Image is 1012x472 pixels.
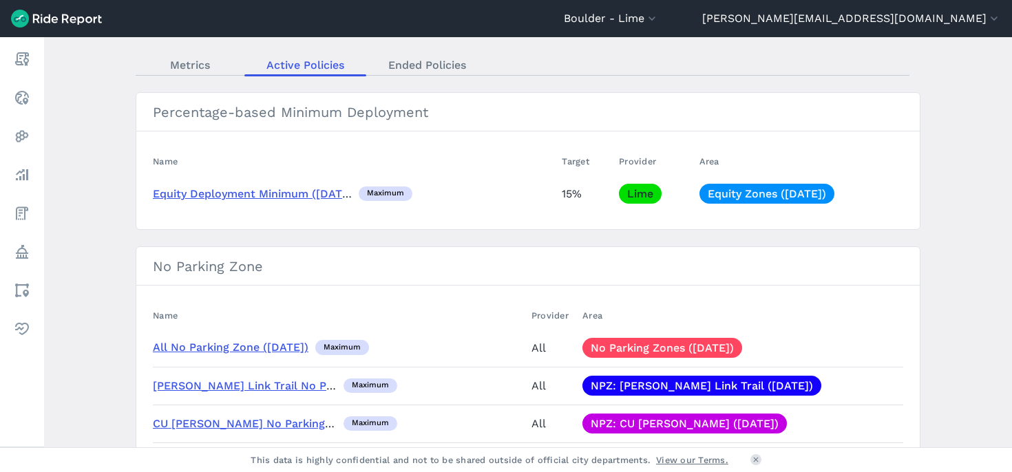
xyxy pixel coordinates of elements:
[10,317,34,341] a: Health
[10,239,34,264] a: Policy
[10,278,34,303] a: Areas
[656,453,728,466] a: View our Terms.
[244,54,366,75] a: Active Policies
[10,47,34,72] a: Report
[315,340,369,355] div: maximum
[153,187,357,200] a: Equity Deployment Minimum ([DATE])
[619,184,662,204] a: Lime
[153,148,556,175] th: Name
[531,338,571,358] div: All
[366,54,488,75] a: Ended Policies
[136,93,920,131] h3: Percentage-based Minimum Deployment
[10,201,34,226] a: Fees
[556,175,613,213] td: 15%
[531,376,571,396] div: All
[153,341,308,354] a: All No Parking Zone ([DATE])
[10,162,34,187] a: Analyze
[582,338,742,358] a: No Parking Zones ([DATE])
[136,247,920,286] h3: No Parking Zone
[582,376,821,396] a: NPZ: [PERSON_NAME] Link Trail ([DATE])
[10,85,34,110] a: Realtime
[344,378,397,394] div: maximum
[359,186,412,202] div: maximum
[10,124,34,149] a: Heatmaps
[153,379,390,392] a: [PERSON_NAME] Link Trail No Parking Zone
[153,302,526,329] th: Name
[564,10,659,27] button: Boulder - Lime
[556,148,613,175] th: Target
[577,302,903,329] th: Area
[582,414,787,433] a: NPZ: CU [PERSON_NAME] ([DATE])
[344,416,397,431] div: maximum
[526,302,577,329] th: Provider
[531,414,571,433] div: All
[11,10,102,28] img: Ride Report
[153,417,355,430] a: CU [PERSON_NAME] No Parking Zone
[136,54,244,75] a: Metrics
[702,10,1001,27] button: [PERSON_NAME][EMAIL_ADDRESS][DOMAIN_NAME]
[613,148,693,175] th: Provider
[699,184,834,204] a: Equity Zones ([DATE])
[694,148,903,175] th: Area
